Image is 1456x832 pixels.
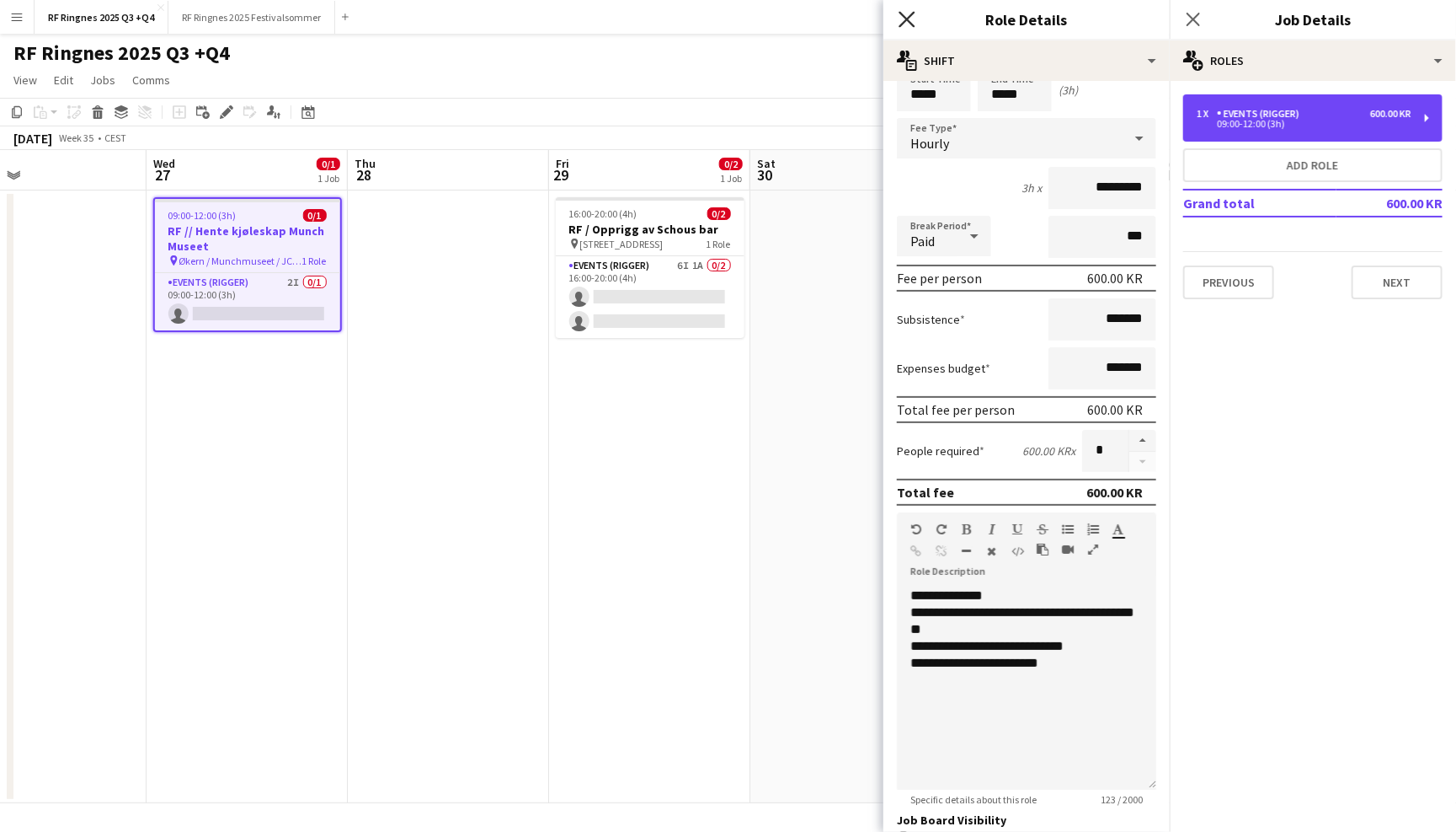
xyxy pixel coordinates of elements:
span: 27 [151,165,175,185]
button: Paste as plain text [1037,543,1048,556]
td: 600.00 KR [1336,190,1443,217]
span: 09:00-12:00 (3h) [168,209,237,222]
span: 29 [553,165,569,185]
span: Thu [355,156,376,171]
button: Next [1352,266,1443,299]
button: Strikethrough [1037,523,1048,536]
a: Jobs [83,69,122,91]
div: 600.00 KR [1086,484,1143,501]
span: Specific details about this role [897,793,1050,806]
button: Increase [1129,430,1156,452]
div: 600.00 KR [1370,108,1411,120]
span: Edit [54,72,73,88]
span: 28 [352,165,376,185]
a: View [7,69,44,91]
span: Comms [132,72,170,88]
span: 0/1 [317,158,340,170]
span: Jobs [90,72,115,88]
h3: RF // Hente kjøleskap Munch Museet [155,223,340,254]
div: 09:00-12:00 (3h) [1197,120,1411,128]
button: Unordered List [1062,523,1074,536]
div: [DATE] [13,130,52,147]
span: 0/1 [303,209,327,222]
div: CEST [104,132,126,144]
span: [STREET_ADDRESS] [580,238,664,250]
app-card-role: Events (Rigger)6I1A0/216:00-20:00 (4h) [556,256,744,338]
span: 123 / 2000 [1087,793,1156,806]
button: Clear Formatting [986,545,998,558]
h3: RF / Opprigg av Schous bar [556,222,744,237]
label: People required [897,443,984,459]
button: Redo [936,523,947,536]
app-card-role: Events (Rigger)2I0/109:00-12:00 (3h) [155,273,340,330]
button: Insert video [1062,543,1074,556]
button: Undo [910,523,922,536]
button: Underline [1011,523,1023,536]
button: Text Color [1112,523,1124,536]
span: 0/2 [707,207,731,220]
span: Hourly [910,135,949,152]
span: 0/2 [719,158,743,170]
a: Comms [125,69,177,91]
h3: Job Board Visibility [897,813,1156,828]
button: Bold [961,523,973,536]
span: 1 Role [707,238,731,250]
span: 30 [755,165,776,185]
button: Italic [986,523,998,536]
button: RF Ringnes 2025 Q3 +Q4 [35,1,168,34]
div: Events (Rigger) [1217,108,1306,120]
button: Previous [1183,266,1274,299]
div: Fee per person [897,270,982,287]
div: 600.00 KR [1087,270,1143,287]
button: HTML Code [1011,545,1023,558]
span: View [13,72,37,88]
span: Sat [757,156,776,171]
div: 3h x [1021,180,1042,196]
a: Edit [47,69,80,91]
span: Week 35 [56,132,98,144]
button: Ordered List [1087,523,1099,536]
div: Total fee per person [897,401,1015,418]
div: 600.00 KR [1087,401,1143,418]
span: Fri [556,156,569,171]
div: 1 Job [317,172,339,185]
div: Total fee [897,484,954,501]
div: 1 Job [720,172,742,185]
button: Fullscreen [1087,543,1099,556]
app-job-card: 16:00-20:00 (4h)0/2RF / Opprigg av Schous bar [STREET_ADDRESS]1 RoleEvents (Rigger)6I1A0/216:00-2... [556,197,744,338]
h1: RF Ringnes 2025 Q3 +Q4 [13,40,230,66]
span: Paid [910,233,935,250]
button: RF Ringnes 2025 Festivalsommer [168,1,335,34]
app-job-card: 09:00-12:00 (3h)0/1RF // Hente kjøleskap Munch Museet Økern / Munchmuseet / JCP Lager1 RoleEvents... [153,197,342,332]
label: Subsistence [897,312,965,327]
span: 1 Role [302,255,327,267]
button: Add role [1183,148,1443,182]
label: Expenses budget [897,361,990,376]
button: Horizontal Line [961,545,973,558]
div: 600.00 KR x [1022,443,1075,459]
td: Grand total [1183,190,1336,217]
span: Økern / Munchmuseet / JCP Lager [179,255,302,267]
h3: Role Details [883,8,1170,30]
div: Roles [1170,40,1456,81]
div: 1 x [1197,108,1217,120]
div: (3h) [1059,83,1078,98]
span: Wed [153,156,175,171]
h3: Job Details [1170,8,1456,30]
span: 16:00-20:00 (4h) [569,207,637,220]
div: Shift [883,40,1170,81]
